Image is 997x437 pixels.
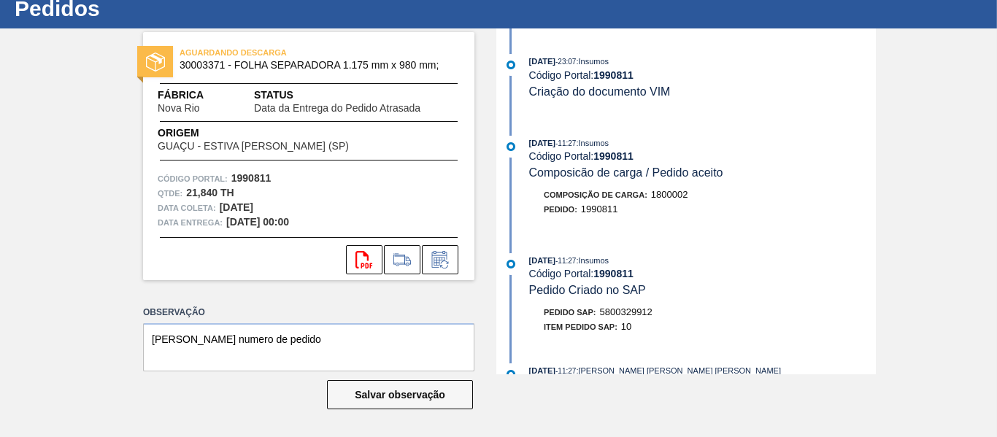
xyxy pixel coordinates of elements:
span: : [PERSON_NAME] [PERSON_NAME] [PERSON_NAME] [576,366,781,375]
div: Ir para Composição de Carga [384,245,420,274]
span: AGUARDANDO DESCARGA [180,45,384,60]
span: Data entrega: [158,215,223,230]
img: atual [507,61,515,69]
span: [DATE] [529,256,555,265]
div: Informar alteração no pedido [422,245,458,274]
span: - 23:07 [555,58,576,66]
strong: 1990811 [593,268,634,279]
span: 1990811 [581,204,618,214]
strong: 1990811 [593,150,634,162]
div: Código Portal: [529,268,876,279]
span: Qtde : [158,186,182,201]
span: Pedido SAP: [544,308,596,317]
strong: [DATE] 00:00 [226,216,289,228]
span: [DATE] [529,139,555,147]
span: [DATE] [529,57,555,66]
span: 30003371 - FOLHA SEPARADORA 1.175 mm x 980 mm; [180,60,444,71]
span: Status [254,88,460,103]
strong: 21,840 TH [186,187,234,198]
span: Composicão de carga / Pedido aceito [529,166,723,179]
span: Criação do documento VIM [529,85,671,98]
strong: 1990811 [231,172,272,184]
span: [DATE] [529,366,555,375]
span: Pedido Criado no SAP [529,284,646,296]
span: Código Portal: [158,171,228,186]
span: 1800002 [651,189,688,200]
img: atual [507,260,515,268]
div: Abrir arquivo PDF [346,245,382,274]
label: Observação [143,302,474,323]
span: Data coleta: [158,201,216,215]
img: status [146,53,165,71]
span: : Insumos [576,256,609,265]
img: atual [507,370,515,379]
textarea: [PERSON_NAME] numero de pedido [143,323,474,371]
div: Código Portal: [529,69,876,81]
strong: 1990811 [593,69,634,81]
span: 5800329912 [600,306,653,317]
span: - 11:27 [555,257,576,265]
div: Código Portal: [529,150,876,162]
span: : Insumos [576,139,609,147]
span: Data da Entrega do Pedido Atrasada [254,103,420,114]
span: Item pedido SAP: [544,322,617,331]
span: 10 [621,321,631,332]
span: Origem [158,125,390,141]
span: - 11:27 [555,367,576,375]
button: Salvar observação [327,380,473,409]
span: Composição de Carga : [544,190,647,199]
img: atual [507,142,515,151]
span: GUAÇU - ESTIVA [PERSON_NAME] (SP) [158,141,349,152]
span: Nova Rio [158,103,200,114]
span: - 11:27 [555,139,576,147]
span: : Insumos [576,57,609,66]
span: Pedido : [544,205,577,214]
strong: [DATE] [220,201,253,213]
span: Fábrica [158,88,246,103]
